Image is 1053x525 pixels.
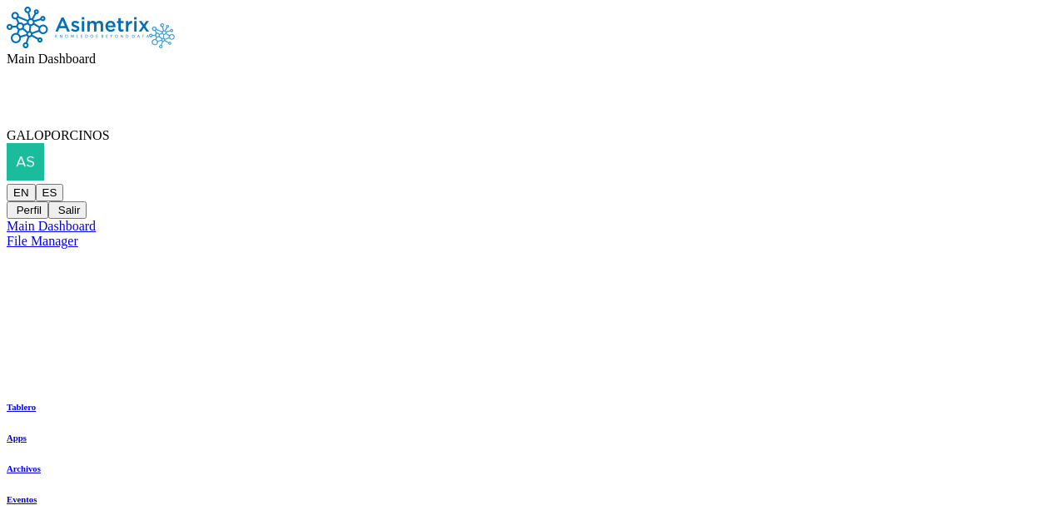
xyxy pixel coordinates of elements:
[36,184,64,201] button: ES
[7,143,44,181] img: asistente.produccion01@songalsa.com profile pic
[7,7,149,48] img: Asimetrix logo
[7,433,41,443] a: Apps
[7,128,110,142] span: GALOPORCINOS
[7,201,48,219] button: Perfil
[7,234,1046,249] a: File Manager
[7,402,41,412] a: Tablero
[7,184,36,201] button: EN
[7,494,41,504] a: Eventos
[7,52,96,66] span: Main Dashboard
[7,219,1046,234] a: Main Dashboard
[149,23,175,48] img: Asimetrix logo
[48,201,87,219] button: Salir
[7,463,41,473] a: Archivos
